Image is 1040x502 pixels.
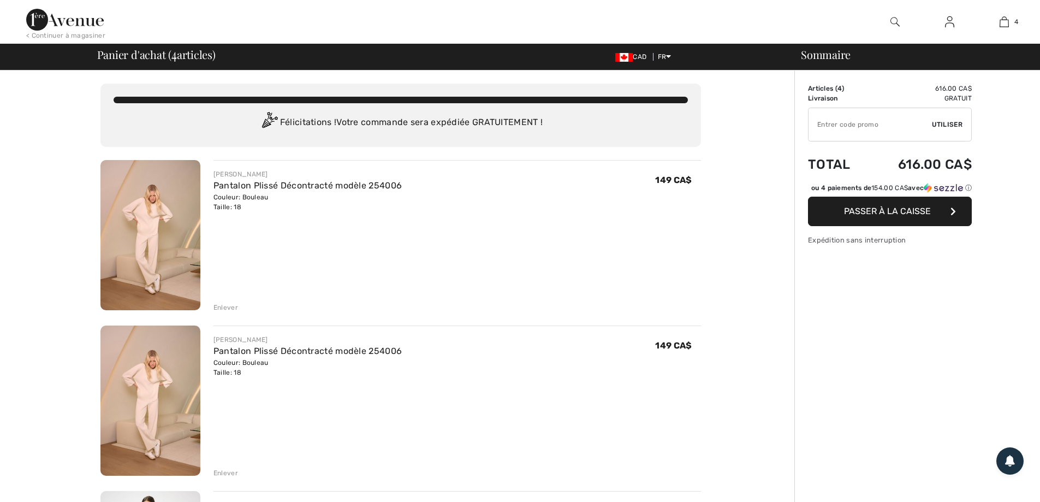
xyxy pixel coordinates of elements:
[977,15,1031,28] a: 4
[97,49,216,60] span: Panier d'achat ( articles)
[26,9,104,31] img: 1ère Avenue
[114,112,688,134] div: Félicitations ! Votre commande sera expédiée GRATUITEMENT !
[837,85,842,92] span: 4
[213,303,238,312] div: Enlever
[808,183,972,197] div: ou 4 paiements de154.00 CA$avecSezzle Cliquez pour en savoir plus sur Sezzle
[808,84,867,93] td: Articles ( )
[924,183,963,193] img: Sezzle
[809,108,932,141] input: Code promo
[867,93,972,103] td: Gratuit
[615,53,633,62] img: Canadian Dollar
[1000,15,1009,28] img: Mon panier
[213,180,402,191] a: Pantalon Plissé Décontracté modèle 254006
[655,175,692,185] span: 149 CA$
[26,31,105,40] div: < Continuer à magasiner
[871,184,908,192] span: 154.00 CA$
[808,235,972,245] div: Expédition sans interruption
[213,468,238,478] div: Enlever
[658,53,671,61] span: FR
[808,146,867,183] td: Total
[258,112,280,134] img: Congratulation2.svg
[213,346,402,356] a: Pantalon Plissé Décontracté modèle 254006
[932,120,962,129] span: Utiliser
[100,326,200,476] img: Pantalon Plissé Décontracté modèle 254006
[213,358,402,377] div: Couleur: Bouleau Taille: 18
[936,15,963,29] a: Se connecter
[867,146,972,183] td: 616.00 CA$
[655,340,692,351] span: 149 CA$
[213,169,402,179] div: [PERSON_NAME]
[844,206,931,216] span: Passer à la caisse
[808,197,972,226] button: Passer à la caisse
[171,46,177,61] span: 4
[890,15,900,28] img: recherche
[615,53,651,61] span: CAD
[867,84,972,93] td: 616.00 CA$
[945,15,954,28] img: Mes infos
[811,183,972,193] div: ou 4 paiements de avec
[213,192,402,212] div: Couleur: Bouleau Taille: 18
[788,49,1033,60] div: Sommaire
[1014,17,1018,27] span: 4
[100,160,200,310] img: Pantalon Plissé Décontracté modèle 254006
[808,93,867,103] td: Livraison
[213,335,402,345] div: [PERSON_NAME]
